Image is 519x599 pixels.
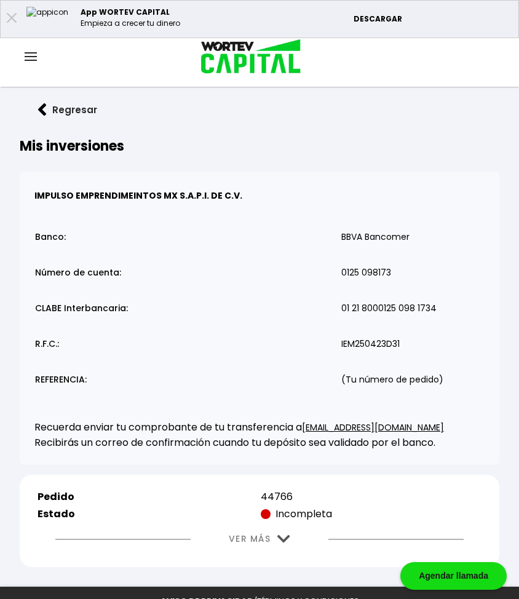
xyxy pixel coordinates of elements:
[34,419,444,450] div: Recuerda enviar tu comprobante de tu transferencia a Recibirás un correo de confirmación cuando t...
[26,7,68,31] img: appicon
[20,93,116,126] button: Regresar
[261,507,481,522] p: Incompleta
[260,488,482,505] td: 44766
[38,490,74,504] b: Pedido
[354,14,512,25] p: DESCARGAR
[400,562,507,590] div: Agendar llamada
[188,38,306,77] img: logo_wortev_capital
[229,533,271,545] a: VER MÁS
[35,339,59,349] p: R.F.C.:
[341,232,410,242] p: BBVA Bancomer
[34,189,242,202] b: IMPULSO EMPRENDIMEINTOS MX S.A.P.I. DE C.V.
[35,268,121,277] p: Número de cuenta:
[81,7,180,18] p: App WORTEV CAPITAL
[20,93,499,126] a: flecha izquierdaRegresar
[341,304,437,313] p: 01 21 8000125 098 1734
[35,304,128,313] p: CLABE Interbancaria:
[277,535,290,543] img: flecha abajo
[302,421,444,434] a: [EMAIL_ADDRESS][DOMAIN_NAME]
[35,375,87,384] p: REFERENCIA:
[341,339,400,349] p: IEM250423D31
[20,136,212,156] h2: Mis inversiones
[81,18,180,29] p: Empieza a crecer tu dinero
[38,103,47,116] img: flecha izquierda
[341,375,443,384] p: (Tu número de pedido)
[341,268,391,277] p: 0125 098173
[38,507,75,522] b: Estado
[25,52,37,61] img: hamburguer-menu2
[35,232,66,242] p: Banco:
[210,523,309,555] button: VER MÁS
